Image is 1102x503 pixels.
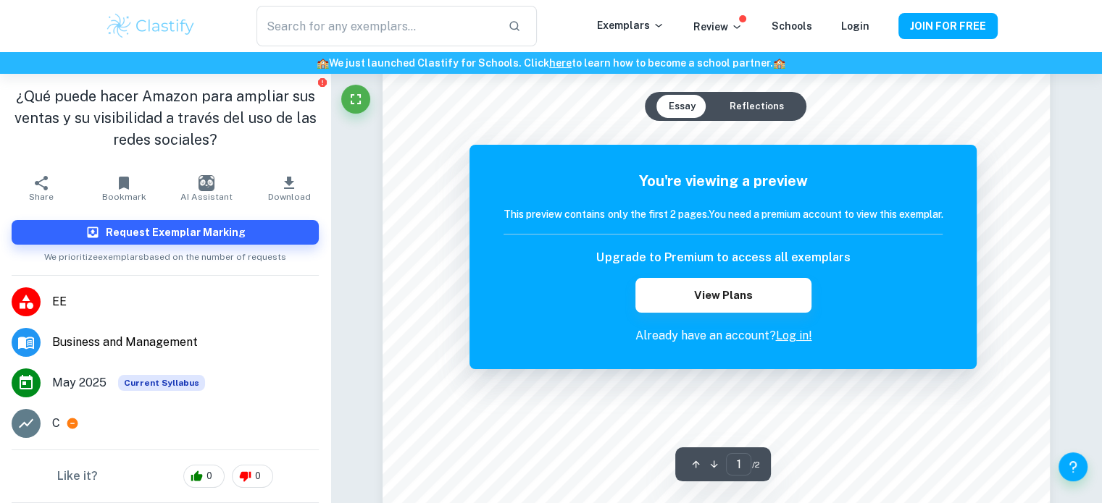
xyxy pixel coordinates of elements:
h6: Upgrade to Premium to access all exemplars [596,249,850,266]
div: 0 [232,465,273,488]
span: Current Syllabus [118,375,205,391]
button: Download [248,168,330,208]
span: EE [52,293,319,310]
span: 🏫 [773,57,785,69]
span: Download [268,192,311,202]
button: JOIN FOR FREE [898,13,998,39]
div: This exemplar is based on the current syllabus. Feel free to refer to it for inspiration/ideas wh... [118,375,205,391]
button: Request Exemplar Marking [12,220,319,245]
input: Search for any exemplars... [256,6,496,46]
a: Schools [772,20,812,32]
p: C [52,415,60,432]
a: Login [841,20,869,32]
span: AI Assistant [180,192,233,202]
h1: ¿Qué puede hacer Amazon para ampliar sus ventas y su visibilidad a través del uso de las redes so... [12,85,319,151]
span: 🏫 [317,57,329,69]
img: Clastify logo [105,12,197,41]
span: Business and Management [52,334,319,351]
button: AI Assistant [165,168,248,208]
h6: Request Exemplar Marking [106,224,246,240]
p: Already have an account? [504,327,943,345]
button: Reflections [717,95,795,118]
a: Log in! [775,329,811,342]
span: We prioritize exemplars based on the number of requests [44,245,286,263]
button: Essay [656,95,706,118]
button: Report issue [317,77,327,88]
span: 0 [247,469,269,483]
span: Bookmark [102,192,146,202]
p: Review [693,19,743,35]
span: Share [29,192,54,202]
img: AI Assistant [199,175,214,191]
div: 0 [183,465,225,488]
h6: Like it? [57,468,98,485]
button: View Plans [635,278,811,313]
h6: We just launched Clastify for Schools. Click to learn how to become a school partner. [3,55,1099,71]
span: May 2025 [52,374,107,392]
button: Bookmark [83,168,165,208]
span: / 2 [751,458,759,471]
button: Help and Feedback [1059,452,1088,481]
h6: This preview contains only the first 2 pages. You need a premium account to view this exemplar. [504,206,943,222]
h5: You're viewing a preview [504,170,943,192]
p: Exemplars [597,17,664,33]
span: 0 [199,469,220,483]
a: here [549,57,572,69]
button: Fullscreen [341,85,370,114]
